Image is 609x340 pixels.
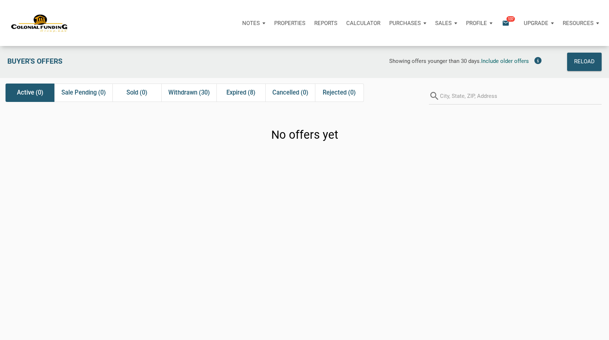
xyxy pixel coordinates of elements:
a: Calculator [342,12,385,34]
div: Reload [574,57,595,67]
p: Reports [314,20,337,26]
span: Rejected (0) [323,88,356,97]
p: Upgrade [524,20,548,26]
div: Sold (0) [112,84,161,102]
span: Sold (0) [126,88,147,97]
p: Sales [435,20,452,26]
i: search [429,88,440,105]
span: Sale Pending (0) [61,88,106,97]
p: Purchases [389,20,421,26]
span: Include older offers [481,58,529,64]
p: Calculator [346,20,380,26]
button: email137 [497,12,519,34]
p: Properties [274,20,305,26]
button: Reload [567,53,602,71]
span: 137 [506,16,515,22]
div: Active (0) [6,84,54,102]
span: Showing offers younger than 30 days. [389,58,481,64]
button: Sales [431,12,462,34]
i: email [501,19,510,27]
p: Resources [563,20,594,26]
button: Profile [462,12,497,34]
button: Reports [310,12,342,34]
img: NoteUnlimited [11,14,68,33]
p: Notes [242,20,260,26]
h3: No offers yet [271,127,338,143]
p: Profile [466,20,487,26]
div: Cancelled (0) [265,84,315,102]
div: Buyer's Offers [4,53,184,71]
span: Withdrawn (30) [168,88,210,97]
div: Rejected (0) [315,84,364,102]
span: Cancelled (0) [272,88,308,97]
a: Properties [270,12,310,34]
span: Expired (8) [226,88,255,97]
button: Notes [238,12,270,34]
button: Upgrade [519,12,558,34]
div: Sale Pending (0) [54,84,112,102]
div: Expired (8) [216,84,265,102]
button: Resources [558,12,603,34]
div: Withdrawn (30) [161,84,216,102]
span: Active (0) [17,88,43,97]
button: Purchases [385,12,431,34]
input: City, State, ZIP, Address [440,88,602,105]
